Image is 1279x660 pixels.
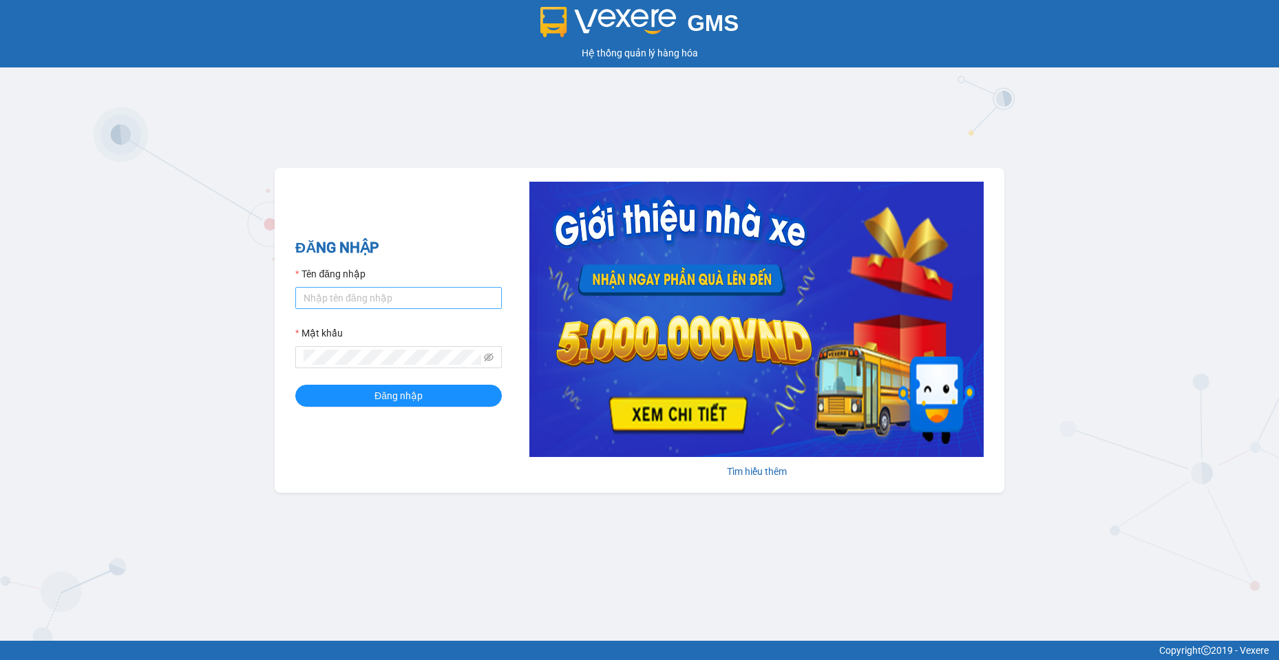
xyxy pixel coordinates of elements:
h2: ĐĂNG NHẬP [295,237,502,259]
input: Mật khẩu [304,350,481,365]
span: Đăng nhập [374,388,423,403]
img: banner-0 [529,182,984,457]
a: GMS [540,21,739,32]
label: Mật khẩu [295,326,343,341]
div: Copyright 2019 - Vexere [10,643,1269,658]
button: Đăng nhập [295,385,502,407]
label: Tên đăng nhập [295,266,366,281]
input: Tên đăng nhập [295,287,502,309]
span: eye-invisible [484,352,494,362]
div: Hệ thống quản lý hàng hóa [3,45,1276,61]
img: logo 2 [540,7,677,37]
span: copyright [1201,646,1211,655]
div: Tìm hiểu thêm [529,464,984,479]
span: GMS [687,10,739,36]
